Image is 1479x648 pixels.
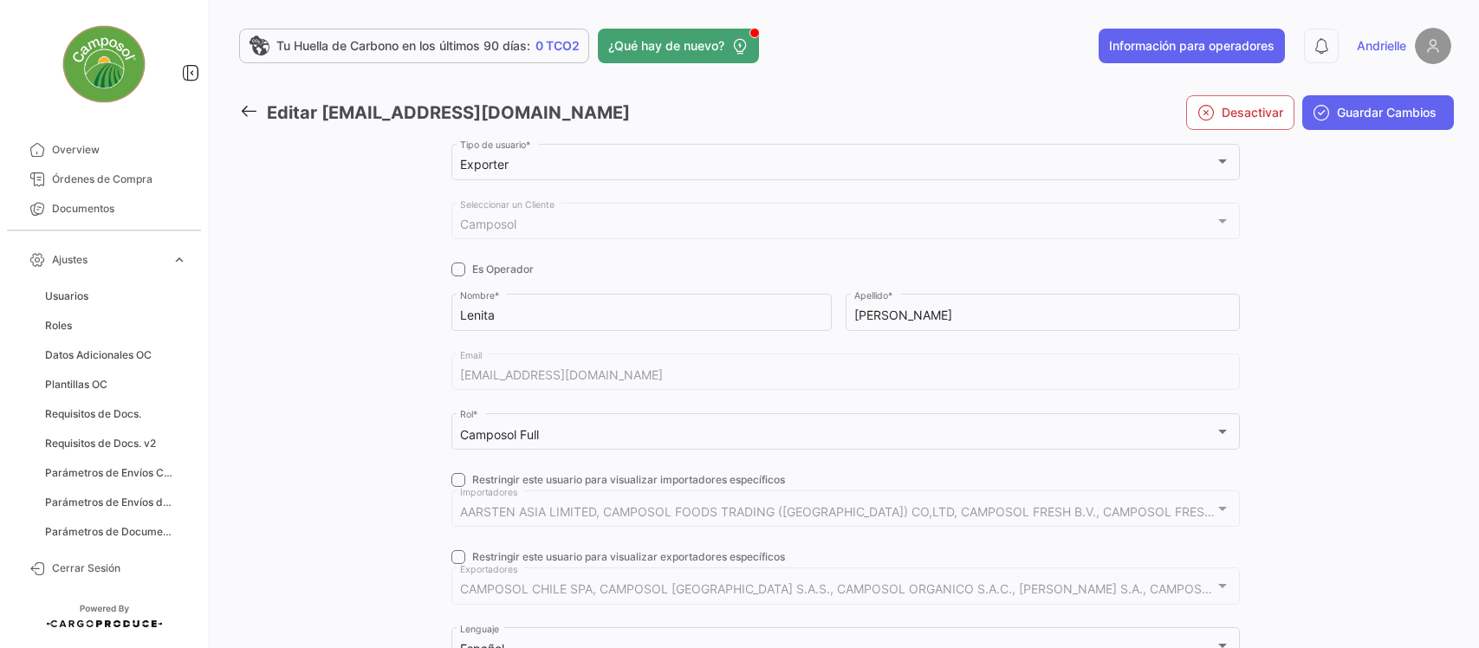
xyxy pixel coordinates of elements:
a: Requisitos de Docs. [38,401,194,427]
button: Información para operadores [1099,29,1285,63]
a: Documentos [14,194,194,224]
span: Requisitos de Docs. v2 [45,436,156,451]
a: Usuarios [38,283,194,309]
img: d0e946ec-b6b7-478a-95a2-5c59a4021789.jpg [61,21,147,107]
a: Parámetros de Documentos [38,519,194,545]
span: Datos Adicionales OC [45,347,152,363]
a: Requisitos de Docs. v2 [38,431,194,457]
span: Documentos [52,201,187,217]
span: Tu Huella de Carbono en los últimos 90 días: [276,37,530,55]
span: Parámetros de Envíos Cargas Marítimas [45,465,177,481]
h3: Editar [EMAIL_ADDRESS][DOMAIN_NAME] [267,100,630,126]
span: Restringir este usuario para visualizar importadores específicos [472,472,785,488]
a: Tu Huella de Carbono en los últimos 90 días:0 TCO2 [239,29,589,63]
a: Plantillas OC [38,372,194,398]
span: Órdenes de Compra [52,172,187,187]
span: Guardar Cambios [1337,104,1437,121]
mat-select-trigger: CAMPOSOL CHILE SPA, CAMPOSOL [GEOGRAPHIC_DATA] S.A.S., CAMPOSOL ORGANICO S.A.C., [PERSON_NAME] S.... [460,581,1305,596]
button: Desactivar [1186,95,1294,130]
button: ¿Qué hay de nuevo? [598,29,759,63]
a: Órdenes de Compra [14,165,194,194]
span: Parámetros de Documentos [45,524,177,540]
mat-select-trigger: Exporter [460,157,509,172]
a: Roles [38,313,194,339]
a: Parámetros de Envíos Cargas Marítimas [38,460,194,486]
span: Es Operador [472,262,534,277]
span: Roles [45,318,72,334]
mat-select-trigger: Camposol [460,217,516,231]
span: Parámetros de Envíos de Cargas Terrestres [45,495,177,510]
a: Datos Adicionales OC [38,342,194,368]
span: Ajustes [52,252,165,268]
span: Restringir este usuario para visualizar exportadores específicos [472,549,785,565]
mat-select-trigger: Camposol Full [460,427,539,442]
span: 0 TCO2 [535,37,580,55]
a: Overview [14,135,194,165]
span: Overview [52,142,187,158]
span: Requisitos de Docs. [45,406,141,422]
span: Usuarios [45,288,88,304]
span: ¿Qué hay de nuevo? [608,37,724,55]
a: Parámetros de Envíos de Cargas Terrestres [38,489,194,515]
span: Plantillas OC [45,377,107,392]
span: Cerrar Sesión [52,561,187,576]
img: placeholder-user.png [1415,28,1451,64]
span: Andrielle [1357,37,1406,55]
button: Guardar Cambios [1302,95,1454,130]
span: expand_more [172,252,187,268]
